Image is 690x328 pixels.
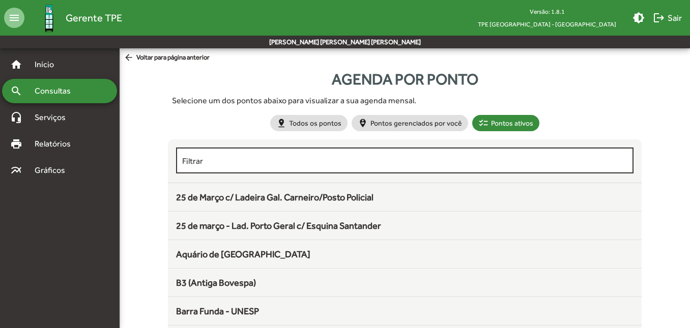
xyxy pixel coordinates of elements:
[28,111,79,124] span: Serviços
[4,8,24,28] mat-icon: menu
[632,12,645,24] mat-icon: brightness_medium
[10,164,22,176] mat-icon: multiline_chart
[28,58,69,71] span: Início
[28,164,79,176] span: Gráficos
[28,85,84,97] span: Consultas
[649,9,686,27] button: Sair
[66,10,122,26] span: Gerente TPE
[124,52,136,64] mat-icon: arrow_back
[168,68,641,91] div: Agenda por ponto
[10,58,22,71] mat-icon: home
[176,306,259,316] span: Barra Funda - UNESP
[358,118,368,128] mat-icon: person_pin_circle
[10,111,22,124] mat-icon: headset_mic
[276,118,286,128] mat-icon: pin_drop
[10,138,22,150] mat-icon: print
[653,9,682,27] span: Sair
[33,2,66,35] img: Logo
[352,115,468,131] mat-chip: Pontos gerenciados por você
[472,115,539,131] mat-chip: Pontos ativos
[176,220,381,231] span: 25 de março - Lad. Porto Geral c/ Esquina Santander
[270,115,348,131] mat-chip: Todos os pontos
[653,12,665,24] mat-icon: logout
[470,18,624,31] span: TPE [GEOGRAPHIC_DATA] - [GEOGRAPHIC_DATA]
[176,277,256,288] span: B3 (Antiga Bovespa)
[172,95,637,107] div: Selecione um dos pontos abaixo para visualizar a sua agenda mensal.
[470,5,624,18] div: Versão: 1.8.1
[176,192,373,202] span: 25 de Março c/ Ladeira Gal. Carneiro/Posto Policial
[10,85,22,97] mat-icon: search
[176,249,310,259] span: Aquário de [GEOGRAPHIC_DATA]
[24,2,122,35] a: Gerente TPE
[478,118,488,128] mat-icon: checklist
[124,52,210,64] span: Voltar para página anterior
[28,138,84,150] span: Relatórios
